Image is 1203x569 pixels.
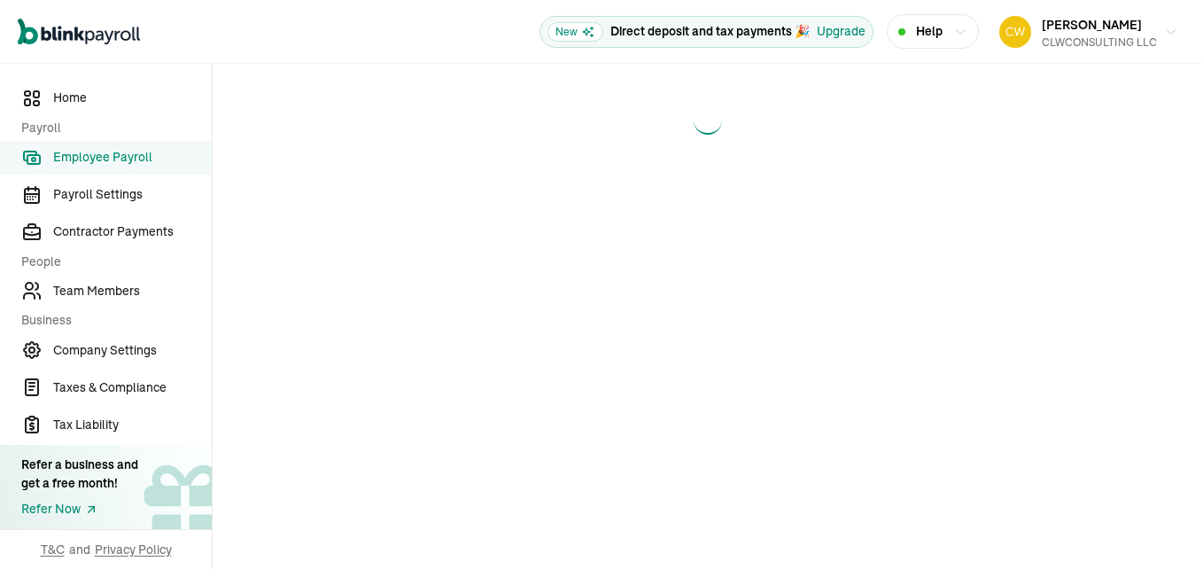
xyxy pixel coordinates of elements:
[21,456,138,493] div: Refer a business and get a free month!
[1042,35,1157,51] div: CLWCONSULTING LLC
[53,416,212,434] span: Tax Liability
[1114,484,1203,569] iframe: Chat Widget
[53,341,212,360] span: Company Settings
[1042,17,1142,33] span: [PERSON_NAME]
[547,22,603,42] span: New
[53,378,212,397] span: Taxes & Compliance
[916,22,943,41] span: Help
[53,282,212,300] span: Team Members
[53,89,212,107] span: Home
[21,311,201,330] span: Business
[53,185,212,204] span: Payroll Settings
[53,148,212,167] span: Employee Payroll
[53,222,212,241] span: Contractor Payments
[41,541,65,558] span: T&C
[95,541,172,558] span: Privacy Policy
[21,119,201,137] span: Payroll
[18,6,140,58] nav: Global
[887,14,979,49] button: Help
[610,22,810,41] p: Direct deposit and tax payments 🎉
[21,500,138,518] a: Refer Now
[21,253,201,271] span: People
[992,10,1185,54] button: [PERSON_NAME]CLWCONSULTING LLC
[817,22,865,41] button: Upgrade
